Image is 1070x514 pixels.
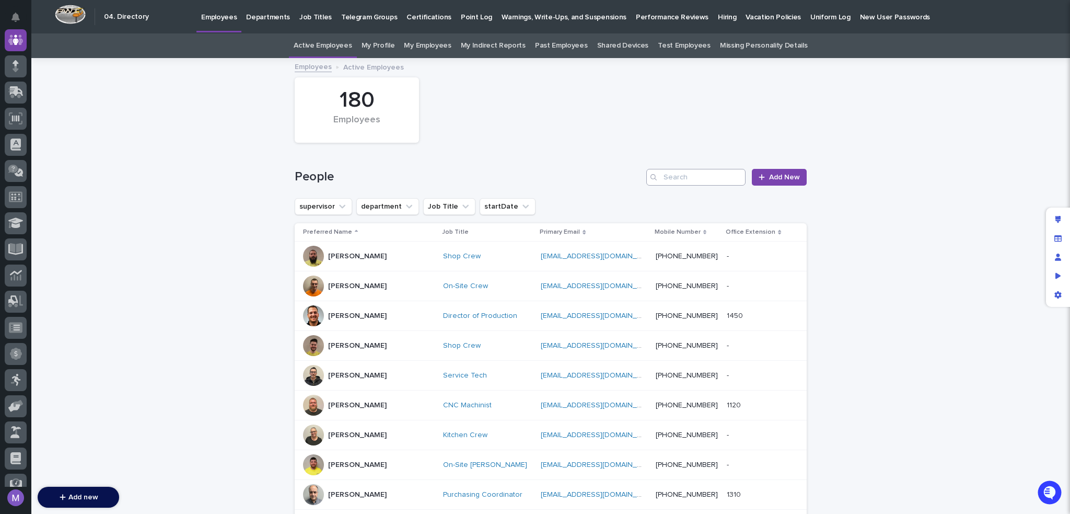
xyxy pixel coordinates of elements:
[480,198,536,215] button: startDate
[727,399,743,410] p: 1120
[294,33,352,58] a: Active Employees
[55,5,86,24] img: Workspace Logo
[32,207,85,215] span: [PERSON_NAME]
[295,301,807,331] tr: [PERSON_NAME]Director of Production [EMAIL_ADDRESS][DOMAIN_NAME] [PHONE_NUMBER]14501450
[10,168,27,185] img: Brittany
[646,169,746,186] input: Search
[356,198,419,215] button: department
[443,252,481,261] a: Shop Crew
[752,169,807,186] a: Add New
[443,461,527,470] a: On-Site [PERSON_NAME]
[656,342,718,349] a: [PHONE_NUMBER]
[295,198,352,215] button: supervisor
[597,33,649,58] a: Shared Devices
[442,226,469,238] p: Job Title
[5,6,27,28] button: Notifications
[362,33,395,58] a: My Profile
[328,461,387,470] p: [PERSON_NAME]
[541,491,659,498] a: [EMAIL_ADDRESS][DOMAIN_NAME]
[74,275,126,283] a: Powered byPylon
[404,33,451,58] a: My Employees
[328,341,387,350] p: [PERSON_NAME]
[10,41,190,58] p: Welcome 👋
[5,487,27,509] button: users-avatar
[656,372,718,379] a: [PHONE_NUMBER]
[727,280,731,291] p: -
[10,251,19,259] div: 📖
[328,490,387,499] p: [PERSON_NAME]
[295,361,807,391] tr: [PERSON_NAME]Service Tech [EMAIL_ADDRESS][DOMAIN_NAME] [PHONE_NUMBER]--
[10,152,67,161] div: Past conversations
[162,150,190,163] button: See all
[656,431,718,439] a: [PHONE_NUMBER]
[656,253,718,260] a: [PHONE_NUMBER]
[727,459,731,470] p: -
[312,115,401,136] div: Employees
[727,339,731,350] p: -
[6,246,61,265] a: 📖Help Docs
[541,461,659,469] a: [EMAIL_ADDRESS][DOMAIN_NAME]
[295,450,807,480] tr: [PERSON_NAME]On-Site [PERSON_NAME] [EMAIL_ADDRESS][DOMAIN_NAME] [PHONE_NUMBER]--
[769,174,800,181] span: Add New
[656,402,718,409] a: [PHONE_NUMBER]
[656,282,718,290] a: [PHONE_NUMBER]
[87,207,90,215] span: •
[328,252,387,261] p: [PERSON_NAME]
[1049,267,1067,285] div: Preview as
[36,116,171,127] div: Start new chat
[541,431,659,439] a: [EMAIL_ADDRESS][DOMAIN_NAME]
[1049,229,1067,248] div: Manage fields and data
[295,169,642,185] h1: People
[87,178,90,187] span: •
[21,250,57,260] span: Help Docs
[727,429,731,440] p: -
[13,13,27,29] div: Notifications
[540,226,580,238] p: Primary Email
[443,312,517,321] a: Director of Production
[541,372,659,379] a: [EMAIL_ADDRESS][DOMAIN_NAME]
[328,431,387,440] p: [PERSON_NAME]
[1049,210,1067,229] div: Edit layout
[541,282,659,290] a: [EMAIL_ADDRESS][DOMAIN_NAME]
[1049,285,1067,304] div: App settings
[27,84,172,95] input: Clear
[443,282,488,291] a: On-Site Crew
[92,207,114,215] span: [DATE]
[104,276,126,283] span: Pylon
[541,402,659,409] a: [EMAIL_ADDRESS][DOMAIN_NAME]
[21,179,29,187] img: 1736555164131-43832dd5-751b-4058-ba23-39d91318e5a0
[328,401,387,410] p: [PERSON_NAME]
[727,310,745,321] p: 1450
[535,33,588,58] a: Past Employees
[32,178,85,187] span: [PERSON_NAME]
[443,490,522,499] a: Purchasing Coordinator
[295,391,807,420] tr: [PERSON_NAME]CNC Machinist [EMAIL_ADDRESS][DOMAIN_NAME] [PHONE_NUMBER]11201120
[295,420,807,450] tr: [PERSON_NAME]Kitchen Crew [EMAIL_ADDRESS][DOMAIN_NAME] [PHONE_NUMBER]--
[38,487,119,508] button: Add new
[727,369,731,380] p: -
[726,226,775,238] p: Office Extension
[443,401,492,410] a: CNC Machinist
[1049,248,1067,267] div: Manage users
[1037,479,1065,508] iframe: Open customer support
[461,33,526,58] a: My Indirect Reports
[343,61,404,72] p: Active Employees
[541,253,659,260] a: [EMAIL_ADDRESS][DOMAIN_NAME]
[655,226,701,238] p: Mobile Number
[36,127,146,135] div: We're offline, we will be back soon!
[10,58,190,75] p: How can we help?
[423,198,475,215] button: Job Title
[328,371,387,380] p: [PERSON_NAME]
[178,119,190,132] button: Start new chat
[727,488,743,499] p: 1310
[656,312,718,319] a: [PHONE_NUMBER]
[295,60,332,72] a: Employees
[92,178,114,187] span: [DATE]
[295,480,807,510] tr: [PERSON_NAME]Purchasing Coordinator [EMAIL_ADDRESS][DOMAIN_NAME] [PHONE_NUMBER]13101310
[443,431,487,440] a: Kitchen Crew
[10,197,27,213] img: Matthew Hall
[656,491,718,498] a: [PHONE_NUMBER]
[295,331,807,361] tr: [PERSON_NAME]Shop Crew [EMAIL_ADDRESS][DOMAIN_NAME] [PHONE_NUMBER]--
